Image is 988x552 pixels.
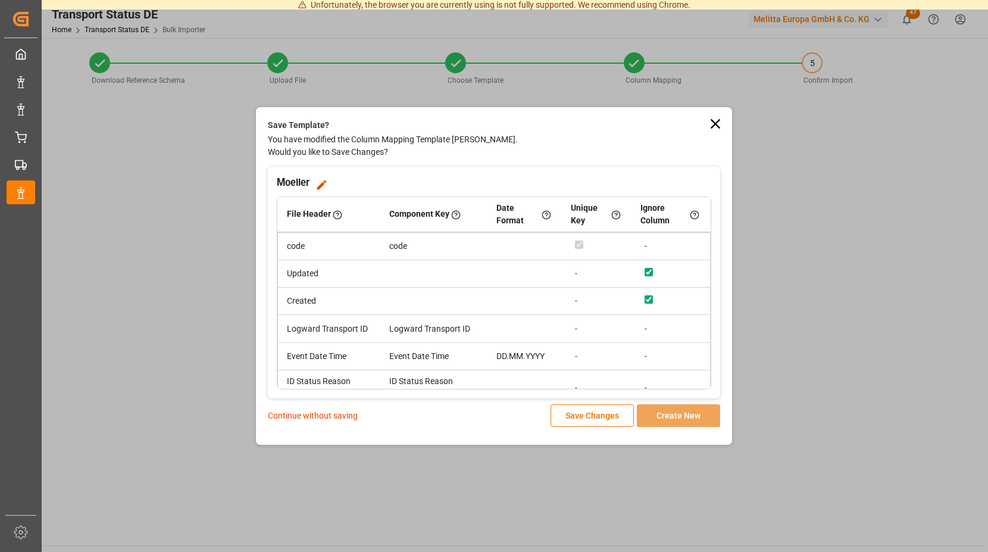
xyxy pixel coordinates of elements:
[645,240,701,252] div: -
[575,295,623,307] div: -
[278,288,380,315] td: Created
[268,119,329,132] label: Save Template?
[268,133,720,158] p: You have modified the Column Mapping Template [PERSON_NAME]. Would you like to Save Changes?
[640,198,701,231] div: Ignore Column
[496,198,554,231] div: Date Format
[496,350,554,363] div: DD.MM.YYYY
[287,204,371,224] div: File Header
[278,315,380,342] td: Logward Transport ID
[389,350,479,363] div: Event Date Time
[575,350,623,363] div: -
[575,323,623,335] div: -
[571,198,623,231] div: Unique Key
[278,232,380,260] td: code
[278,370,380,406] td: ID Status Reason (CONCAT)
[645,382,701,394] div: -
[389,204,479,224] div: Component Key
[278,260,380,287] td: Updated
[575,382,623,394] div: -
[389,375,479,400] div: ID Status Reason (CONCAT)
[268,410,358,422] p: Continue without saving
[575,267,623,280] div: -
[645,350,701,363] div: -
[277,176,309,191] h3: Moeller
[278,342,380,370] td: Event Date Time
[389,323,479,335] div: Logward Transport ID
[389,240,479,252] div: code
[551,404,634,427] button: Save Changes
[645,323,701,335] div: -
[637,404,720,427] button: Create New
